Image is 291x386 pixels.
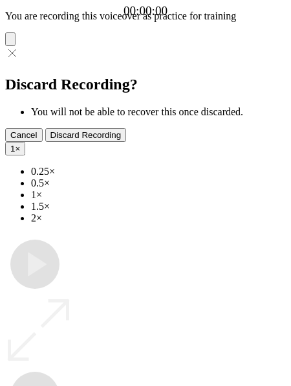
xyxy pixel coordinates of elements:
a: 00:00:00 [124,4,167,18]
button: 1× [5,142,25,155]
button: Cancel [5,128,43,142]
li: 1× [31,189,286,201]
li: 1.5× [31,201,286,212]
li: 0.5× [31,177,286,189]
li: You will not be able to recover this once discarded. [31,106,286,118]
h2: Discard Recording? [5,76,286,93]
p: You are recording this voiceover as practice for training [5,10,286,22]
button: Discard Recording [45,128,127,142]
li: 0.25× [31,166,286,177]
li: 2× [31,212,286,224]
span: 1 [10,144,15,153]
